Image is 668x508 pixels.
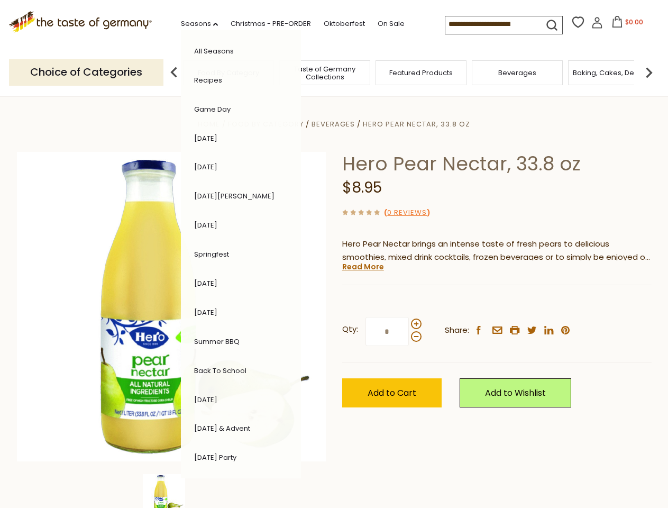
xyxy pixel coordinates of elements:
a: Featured Products [389,69,453,77]
span: ( ) [384,207,430,217]
a: [DATE] [194,307,217,317]
a: Summer BBQ [194,337,240,347]
span: $0.00 [625,17,643,26]
a: Game Day [194,104,231,114]
img: Hero Pear Nectar, 33.8 oz [17,152,326,461]
a: Christmas - PRE-ORDER [231,18,311,30]
a: [DATE] [194,395,217,405]
a: Oktoberfest [324,18,365,30]
a: [DATE] [194,133,217,143]
a: 0 Reviews [387,207,427,219]
input: Qty: [365,317,409,346]
p: Choice of Categories [9,59,163,85]
a: Back to School [194,366,246,376]
a: Beverages [498,69,536,77]
a: All Seasons [194,46,234,56]
a: Springfest [194,249,229,259]
a: [DATE] Party [194,452,236,462]
img: next arrow [638,62,660,83]
a: On Sale [378,18,405,30]
a: Add to Wishlist [460,378,571,407]
a: Recipes [194,75,222,85]
a: Taste of Germany Collections [282,65,367,81]
button: Add to Cart [342,378,442,407]
a: [DATE] [194,162,217,172]
a: Seasons [181,18,218,30]
button: $0.00 [605,16,650,32]
a: [DATE] [194,220,217,230]
a: Baking, Cakes, Desserts [573,69,655,77]
a: [DATE] & Advent [194,423,250,433]
a: Beverages [312,119,355,129]
strong: Qty: [342,323,358,336]
a: Read More [342,261,384,272]
span: Add to Cart [368,387,416,399]
h1: Hero Pear Nectar, 33.8 oz [342,152,652,176]
img: previous arrow [163,62,185,83]
p: Hero Pear Nectar brings an intense taste of fresh pears to delicious smoothies, mixed drink cockt... [342,238,652,264]
span: Share: [445,324,469,337]
a: [DATE] [194,278,217,288]
span: $8.95 [342,177,382,198]
a: [DATE][PERSON_NAME] [194,191,274,201]
a: Hero Pear Nectar, 33.8 oz [363,119,470,129]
